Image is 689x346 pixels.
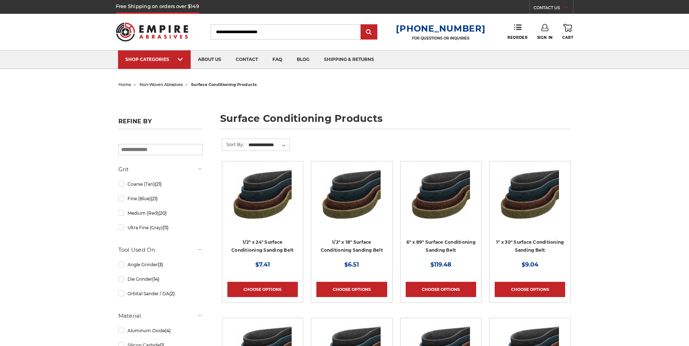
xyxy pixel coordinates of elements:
a: Orbital Sander / DA(2) [118,287,203,300]
img: 1"x30" Surface Conditioning Sanding Belts [501,166,559,225]
span: Cart [562,35,573,40]
p: FOR QUESTIONS OR INQUIRIES [396,36,485,41]
a: non-woven abrasives [139,82,183,87]
a: Reorder [507,24,527,40]
a: [PHONE_NUMBER] [396,23,485,34]
a: faq [265,50,289,69]
a: 6" x 89" Surface Conditioning Sanding Belt [406,239,475,253]
span: (20) [158,210,167,216]
a: shipping & returns [317,50,381,69]
img: Surface Conditioning Sanding Belts [234,166,292,225]
a: Ultra Fine (Gray)(11) [118,221,203,234]
span: (2) [169,291,175,296]
span: (11) [163,225,169,230]
h5: Tool Used On [118,246,203,254]
a: CONTACT US [534,4,573,14]
img: Surface Conditioning Sanding Belts [323,166,381,225]
span: $6.51 [344,261,359,268]
a: Choose Options [227,282,298,297]
img: Empire Abrasives [116,18,189,46]
span: Reorder [507,35,527,40]
h5: Refine by [118,118,203,129]
a: home [118,82,131,87]
a: Fine (Blue)(21) [118,192,203,205]
span: (4) [165,328,171,333]
a: Surface Conditioning Sanding Belts [316,166,387,237]
a: Coarse (Tan)(21) [118,178,203,190]
img: 6"x89" Surface Conditioning Sanding Belts [412,166,470,225]
a: 1/2" x 18" Surface Conditioning Sanding Belt [321,239,383,253]
a: Aluminum Oxide(4) [118,324,203,337]
span: surface conditioning products [191,82,257,87]
div: SHOP CATEGORIES [125,57,183,62]
span: (14) [152,276,159,282]
input: Submit [362,25,376,40]
h5: Material [118,312,203,320]
h5: Grit [118,165,203,174]
a: contact [228,50,265,69]
span: (3) [158,262,163,267]
span: $119.48 [430,261,451,268]
a: Medium (Red)(20) [118,207,203,219]
a: Choose Options [406,282,476,297]
a: Surface Conditioning Sanding Belts [227,166,298,237]
span: $9.04 [522,261,538,268]
span: Sign In [537,35,553,40]
a: Choose Options [316,282,387,297]
a: Die Grinder(14) [118,273,203,285]
h1: surface conditioning products [220,114,571,129]
a: Cart [562,24,573,40]
a: 1"x30" Surface Conditioning Sanding Belts [495,166,565,237]
a: 6"x89" Surface Conditioning Sanding Belts [406,166,476,237]
span: $7.41 [255,261,270,268]
select: Sort By: [247,140,289,151]
a: Choose Options [495,282,565,297]
span: (21) [151,196,158,201]
a: 1/2" x 24" Surface Conditioning Sanding Belt [231,239,293,253]
a: Angle Grinder(3) [118,258,203,271]
a: about us [191,50,228,69]
a: blog [289,50,317,69]
span: (21) [155,181,162,187]
a: 1" x 30" Surface Conditioning Sanding Belt [496,239,564,253]
label: Sort By: [222,139,244,150]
